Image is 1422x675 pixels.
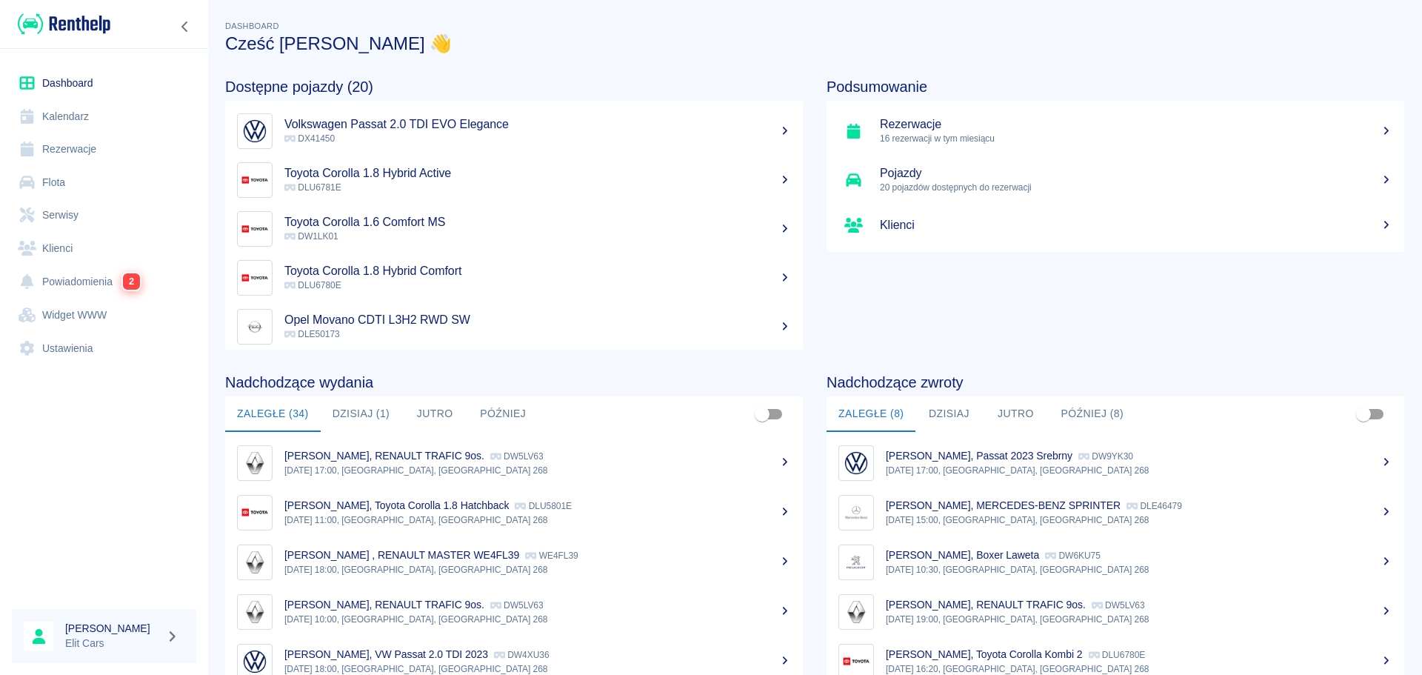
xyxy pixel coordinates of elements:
[827,488,1404,537] a: Image[PERSON_NAME], MERCEDES-BENZ SPRINTER DLE46479[DATE] 15:00, [GEOGRAPHIC_DATA], [GEOGRAPHIC_D...
[284,215,791,230] h5: Toyota Corolla 1.6 Comfort MS
[468,396,538,432] button: Później
[827,587,1404,636] a: Image[PERSON_NAME], RENAULT TRAFIC 9os. DW5LV63[DATE] 19:00, [GEOGRAPHIC_DATA], [GEOGRAPHIC_DATA]...
[284,166,791,181] h5: Toyota Corolla 1.8 Hybrid Active
[982,396,1049,432] button: Jutro
[12,199,196,232] a: Serwisy
[225,373,803,391] h4: Nadchodzące wydania
[842,598,870,626] img: Image
[241,264,269,292] img: Image
[1092,600,1145,611] p: DW5LV63
[284,264,791,279] h5: Toyota Corolla 1.8 Hybrid Comfort
[225,205,803,253] a: ImageToyota Corolla 1.6 Comfort MS DW1LK01
[1089,650,1146,660] p: DLU6780E
[284,513,791,527] p: [DATE] 11:00, [GEOGRAPHIC_DATA], [GEOGRAPHIC_DATA] 268
[241,313,269,341] img: Image
[241,117,269,145] img: Image
[241,215,269,243] img: Image
[880,132,1392,145] p: 16 rezerwacji w tym miesiącu
[490,600,544,611] p: DW5LV63
[284,133,335,144] span: DX41450
[886,513,1392,527] p: [DATE] 15:00, [GEOGRAPHIC_DATA], [GEOGRAPHIC_DATA] 268
[827,107,1404,156] a: Rezerwacje16 rezerwacji w tym miesiącu
[12,232,196,265] a: Klienci
[284,599,484,611] p: [PERSON_NAME], RENAULT TRAFIC 9os.
[284,499,509,511] p: [PERSON_NAME], Toyota Corolla 1.8 Hatchback
[123,273,140,290] span: 2
[225,107,803,156] a: ImageVolkswagen Passat 2.0 TDI EVO Elegance DX41450
[12,299,196,332] a: Widget WWW
[284,313,791,327] h5: Opel Movano CDTI L3H2 RWD SW
[1045,551,1101,561] p: DW6KU75
[174,17,196,36] button: Zwiń nawigację
[284,464,791,477] p: [DATE] 17:00, [GEOGRAPHIC_DATA], [GEOGRAPHIC_DATA] 268
[284,549,519,561] p: [PERSON_NAME] , RENAULT MASTER WE4FL39
[1126,501,1182,511] p: DLE46479
[12,133,196,166] a: Rezerwacje
[284,117,791,132] h5: Volkswagen Passat 2.0 TDI EVO Elegance
[225,488,803,537] a: Image[PERSON_NAME], Toyota Corolla 1.8 Hatchback DLU5801E[DATE] 11:00, [GEOGRAPHIC_DATA], [GEOGRA...
[490,451,544,462] p: DW5LV63
[225,587,803,636] a: Image[PERSON_NAME], RENAULT TRAFIC 9os. DW5LV63[DATE] 10:00, [GEOGRAPHIC_DATA], [GEOGRAPHIC_DATA]...
[65,621,160,636] h6: [PERSON_NAME]
[886,648,1083,660] p: [PERSON_NAME], Toyota Corolla Kombi 2
[827,205,1404,246] a: Klienci
[241,548,269,576] img: Image
[241,598,269,626] img: Image
[880,181,1392,194] p: 20 pojazdów dostępnych do rezerwacji
[842,499,870,527] img: Image
[827,396,915,432] button: Zaległe (8)
[827,373,1404,391] h4: Nadchodzące zwroty
[241,449,269,477] img: Image
[842,548,870,576] img: Image
[886,599,1086,611] p: [PERSON_NAME], RENAULT TRAFIC 9os.
[284,231,338,242] span: DW1LK01
[225,21,279,30] span: Dashboard
[880,166,1392,181] h5: Pojazdy
[12,166,196,199] a: Flota
[842,449,870,477] img: Image
[65,636,160,651] p: Elit Cars
[284,182,341,193] span: DLU6781E
[915,396,982,432] button: Dzisiaj
[827,78,1404,96] h4: Podsumowanie
[241,166,269,194] img: Image
[241,499,269,527] img: Image
[401,396,468,432] button: Jutro
[284,648,488,660] p: [PERSON_NAME], VW Passat 2.0 TDI 2023
[225,33,1404,54] h3: Cześć [PERSON_NAME] 👋
[880,117,1392,132] h5: Rezerwacje
[284,280,341,290] span: DLU6780E
[515,501,572,511] p: DLU5801E
[18,12,110,36] img: Renthelp logo
[1049,396,1135,432] button: Później (8)
[827,156,1404,205] a: Pojazdy20 pojazdów dostępnych do rezerwacji
[1078,451,1133,462] p: DW9YK30
[284,613,791,626] p: [DATE] 10:00, [GEOGRAPHIC_DATA], [GEOGRAPHIC_DATA] 268
[12,100,196,133] a: Kalendarz
[225,537,803,587] a: Image[PERSON_NAME] , RENAULT MASTER WE4FL39 WE4FL39[DATE] 18:00, [GEOGRAPHIC_DATA], [GEOGRAPHIC_D...
[284,563,791,576] p: [DATE] 18:00, [GEOGRAPHIC_DATA], [GEOGRAPHIC_DATA] 268
[886,613,1392,626] p: [DATE] 19:00, [GEOGRAPHIC_DATA], [GEOGRAPHIC_DATA] 268
[827,537,1404,587] a: Image[PERSON_NAME], Boxer Laweta DW6KU75[DATE] 10:30, [GEOGRAPHIC_DATA], [GEOGRAPHIC_DATA] 268
[225,253,803,302] a: ImageToyota Corolla 1.8 Hybrid Comfort DLU6780E
[225,78,803,96] h4: Dostępne pojazdy (20)
[12,265,196,299] a: Powiadomienia2
[827,438,1404,488] a: Image[PERSON_NAME], Passat 2023 Srebrny DW9YK30[DATE] 17:00, [GEOGRAPHIC_DATA], [GEOGRAPHIC_DATA]...
[225,302,803,351] a: ImageOpel Movano CDTI L3H2 RWD SW DLE50173
[225,396,321,432] button: Zaległe (34)
[886,549,1039,561] p: [PERSON_NAME], Boxer Laweta
[321,396,402,432] button: Dzisiaj (1)
[748,400,776,428] span: Pokaż przypisane tylko do mnie
[886,563,1392,576] p: [DATE] 10:30, [GEOGRAPHIC_DATA], [GEOGRAPHIC_DATA] 268
[1349,400,1378,428] span: Pokaż przypisane tylko do mnie
[886,499,1121,511] p: [PERSON_NAME], MERCEDES-BENZ SPRINTER
[225,156,803,205] a: ImageToyota Corolla 1.8 Hybrid Active DLU6781E
[284,329,340,339] span: DLE50173
[525,551,578,561] p: WE4FL39
[12,67,196,100] a: Dashboard
[284,450,484,462] p: [PERSON_NAME], RENAULT TRAFIC 9os.
[225,438,803,488] a: Image[PERSON_NAME], RENAULT TRAFIC 9os. DW5LV63[DATE] 17:00, [GEOGRAPHIC_DATA], [GEOGRAPHIC_DATA]...
[880,218,1392,233] h5: Klienci
[886,450,1072,462] p: [PERSON_NAME], Passat 2023 Srebrny
[494,650,550,660] p: DW4XU36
